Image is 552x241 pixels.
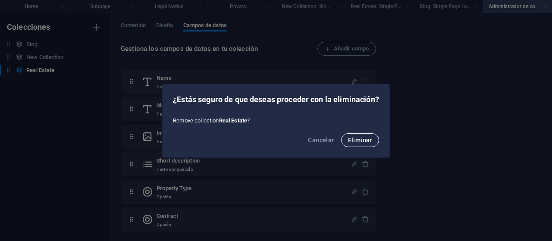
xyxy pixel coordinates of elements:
[348,137,372,144] span: Eliminar
[304,133,337,147] button: Cancelar
[308,137,334,144] span: Cancelar
[341,133,379,147] button: Eliminar
[173,94,379,105] h2: ¿Estás seguro de que deseas proceder con la eliminación?
[163,113,389,128] div: Remove collection ?
[219,117,248,124] span: Real Estate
